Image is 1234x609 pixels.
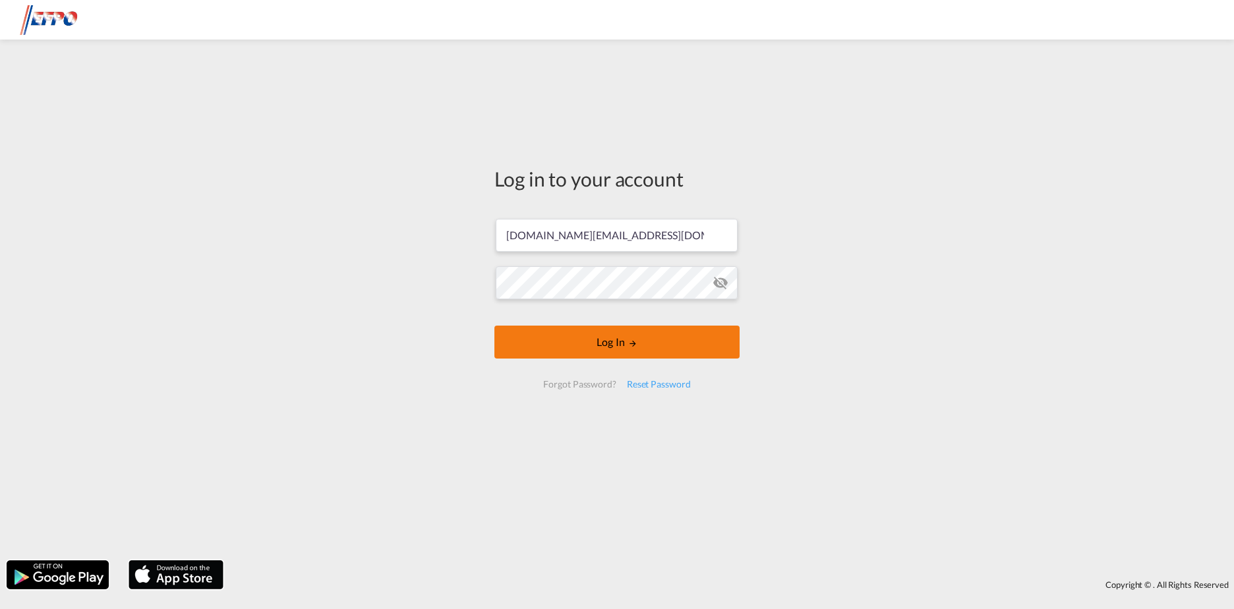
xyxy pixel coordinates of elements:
div: Log in to your account [494,165,740,192]
img: apple.png [127,559,225,591]
div: Forgot Password? [538,372,621,396]
img: google.png [5,559,110,591]
img: d38966e06f5511efa686cdb0e1f57a29.png [20,5,109,35]
div: Reset Password [622,372,696,396]
input: Enter email/phone number [496,219,738,252]
div: Copyright © . All Rights Reserved [230,573,1234,596]
button: LOGIN [494,326,740,359]
md-icon: icon-eye-off [713,275,728,291]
